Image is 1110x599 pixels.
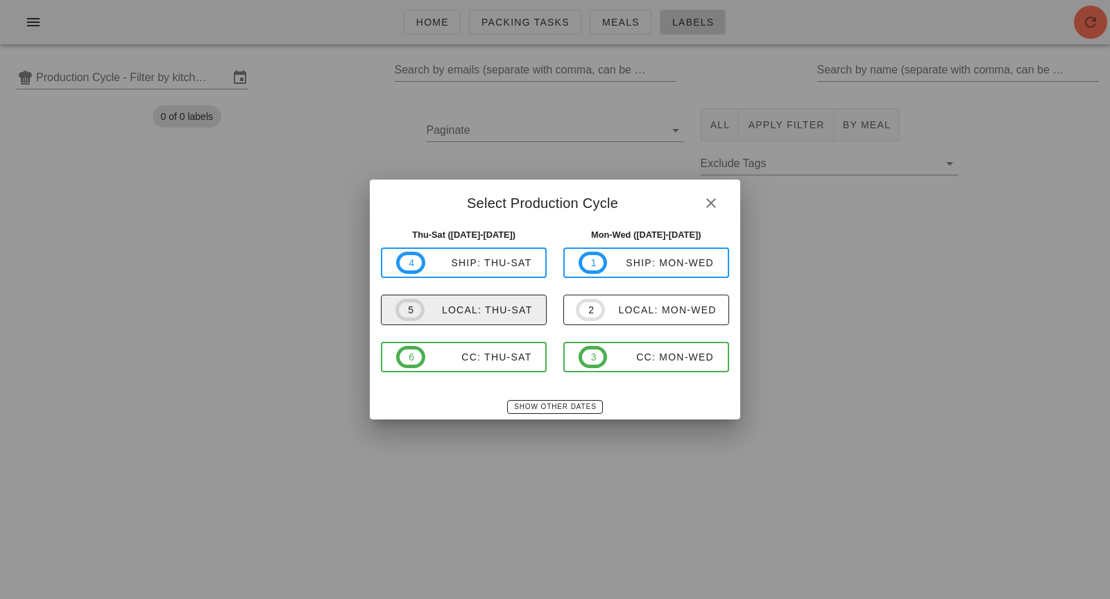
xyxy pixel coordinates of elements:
span: 1 [590,255,596,270]
span: 2 [588,302,593,318]
div: Select Production Cycle [370,180,740,223]
div: local: Mon-Wed [605,304,717,315]
span: Show Other Dates [513,403,596,410]
button: 2local: Mon-Wed [563,295,729,325]
div: CC: Thu-Sat [425,351,532,363]
strong: Thu-Sat ([DATE]-[DATE]) [412,229,515,240]
button: 6CC: Thu-Sat [381,342,547,372]
div: local: Thu-Sat [425,304,533,315]
button: 5local: Thu-Sat [381,295,547,325]
strong: Mon-Wed ([DATE]-[DATE]) [591,229,701,240]
span: 5 [407,302,413,318]
button: 3CC: Mon-Wed [563,342,729,372]
button: 4ship: Thu-Sat [381,248,547,278]
div: CC: Mon-Wed [607,351,714,363]
div: ship: Mon-Wed [607,257,714,268]
span: 4 [408,255,413,270]
span: 3 [590,349,596,365]
button: 1ship: Mon-Wed [563,248,729,278]
span: 6 [408,349,413,365]
button: Show Other Dates [507,400,602,414]
div: ship: Thu-Sat [425,257,532,268]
